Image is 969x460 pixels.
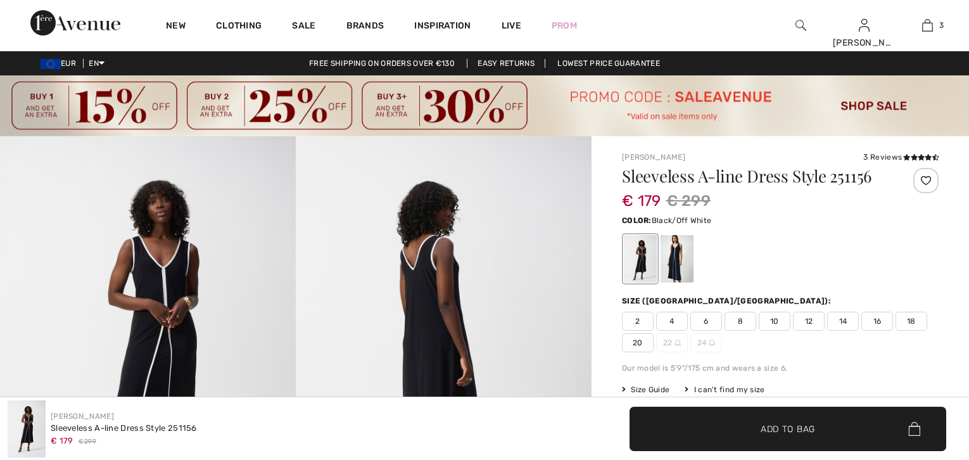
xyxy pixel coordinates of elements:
[8,400,46,457] img: Sleeveless A-Line Dress Style 251156
[414,20,471,34] span: Inspiration
[674,340,681,346] img: ring-m.svg
[622,312,654,331] span: 2
[859,19,870,31] a: Sign In
[896,312,927,331] span: 18
[166,20,186,34] a: New
[709,340,715,346] img: ring-m.svg
[552,19,577,32] a: Prom
[622,153,685,162] a: [PERSON_NAME]
[622,295,833,307] div: Size ([GEOGRAPHIC_DATA]/[GEOGRAPHIC_DATA]):
[652,216,712,225] span: Black/Off White
[833,36,895,49] div: [PERSON_NAME]
[41,59,61,69] img: Euro
[908,422,920,436] img: Bag.svg
[888,365,956,397] iframe: Opens a widget where you can find more information
[502,19,521,32] a: Live
[666,189,711,212] span: € 299
[656,333,688,352] span: 22
[939,20,944,31] span: 3
[299,59,465,68] a: Free shipping on orders over €130
[79,437,97,447] span: € 299
[630,407,946,451] button: Add to Bag
[761,422,815,435] span: Add to Bag
[896,18,958,33] a: 3
[859,18,870,33] img: My Info
[685,384,764,395] div: I can't find my size
[547,59,670,68] a: Lowest Price Guarantee
[922,18,933,33] img: My Bag
[863,151,939,163] div: 3 Reviews
[861,312,893,331] span: 16
[30,10,120,35] img: 1ère Avenue
[827,312,859,331] span: 14
[622,384,669,395] span: Size Guide
[725,312,756,331] span: 8
[656,312,688,331] span: 4
[41,59,81,68] span: EUR
[622,216,652,225] span: Color:
[89,59,104,68] span: EN
[51,436,73,445] span: € 179
[467,59,545,68] a: Easy Returns
[690,333,722,352] span: 24
[216,20,262,34] a: Clothing
[292,20,315,34] a: Sale
[622,179,661,210] span: € 179
[346,20,384,34] a: Brands
[690,312,722,331] span: 6
[622,333,654,352] span: 20
[622,168,886,184] h1: Sleeveless A-line Dress Style 251156
[624,235,657,283] div: Black/Off White
[793,312,825,331] span: 12
[795,18,806,33] img: search the website
[51,422,197,435] div: Sleeveless A-line Dress Style 251156
[661,235,693,283] div: Midnight Blue/Off White
[51,412,114,421] a: [PERSON_NAME]
[622,362,939,374] div: Our model is 5'9"/175 cm and wears a size 6.
[759,312,790,331] span: 10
